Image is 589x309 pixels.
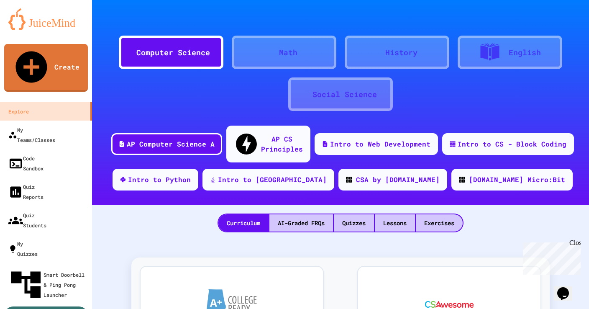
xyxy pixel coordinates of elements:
[218,214,269,232] div: Curriculum
[375,214,415,232] div: Lessons
[356,175,440,185] div: CSA by [DOMAIN_NAME]
[385,47,417,58] div: History
[269,214,333,232] div: AI-Graded FRQs
[8,8,84,30] img: logo-orange.svg
[554,276,581,301] iframe: chat widget
[128,175,191,185] div: Intro to Python
[261,134,303,154] div: AP CS Principles
[312,89,377,100] div: Social Science
[4,44,88,92] a: Create
[8,125,55,145] div: My Teams/Classes
[469,175,565,185] div: [DOMAIN_NAME] Micro:Bit
[8,106,29,116] div: Explore
[8,239,38,259] div: My Quizzes
[334,214,374,232] div: Quizzes
[218,175,327,185] div: Intro to [GEOGRAPHIC_DATA]
[136,47,210,58] div: Computer Science
[279,47,297,58] div: Math
[346,177,352,183] img: CODE_logo_RGB.png
[127,139,215,149] div: AP Computer Science A
[416,214,463,232] div: Exercises
[8,153,44,173] div: Code Sandbox
[330,139,430,149] div: Intro to Web Development
[8,210,46,230] div: Quiz Students
[8,182,44,202] div: Quiz Reports
[459,177,465,183] img: CODE_logo_RGB.png
[458,139,566,149] div: Intro to CS - Block Coding
[8,267,89,302] div: Smart Doorbell & Ping Pong Launcher
[520,239,581,275] iframe: chat widget
[509,47,541,58] div: English
[3,3,58,53] div: Chat with us now!Close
